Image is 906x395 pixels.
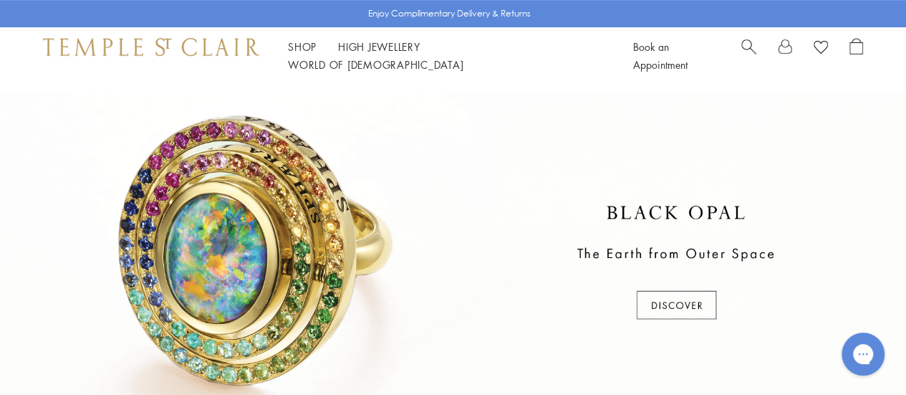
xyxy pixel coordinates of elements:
[43,38,259,55] img: Temple St. Clair
[288,57,463,72] a: World of [DEMOGRAPHIC_DATA]World of [DEMOGRAPHIC_DATA]
[368,6,531,21] p: Enjoy Complimentary Delivery & Returns
[633,39,688,72] a: Book an Appointment
[288,39,317,54] a: ShopShop
[741,38,756,74] a: Search
[849,38,863,74] a: Open Shopping Bag
[814,38,828,60] a: View Wishlist
[338,39,420,54] a: High JewelleryHigh Jewellery
[288,38,601,74] nav: Main navigation
[834,328,892,381] iframe: Gorgias live chat messenger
